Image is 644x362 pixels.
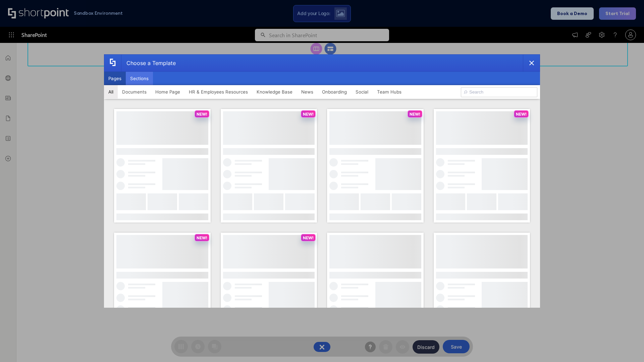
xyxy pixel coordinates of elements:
button: News [297,85,318,99]
input: Search [461,87,537,97]
p: NEW! [516,112,527,117]
div: Choose a Template [121,55,176,71]
button: Team Hubs [373,85,406,99]
button: Pages [104,72,126,85]
button: HR & Employees Resources [184,85,252,99]
button: Documents [118,85,151,99]
p: NEW! [303,112,314,117]
button: All [104,85,118,99]
p: NEW! [410,112,420,117]
button: Social [351,85,373,99]
button: Home Page [151,85,184,99]
button: Onboarding [318,85,351,99]
iframe: Chat Widget [610,330,644,362]
p: NEW! [197,112,207,117]
div: template selector [104,54,540,308]
p: NEW! [303,235,314,240]
p: NEW! [197,235,207,240]
button: Sections [126,72,153,85]
button: Knowledge Base [252,85,297,99]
